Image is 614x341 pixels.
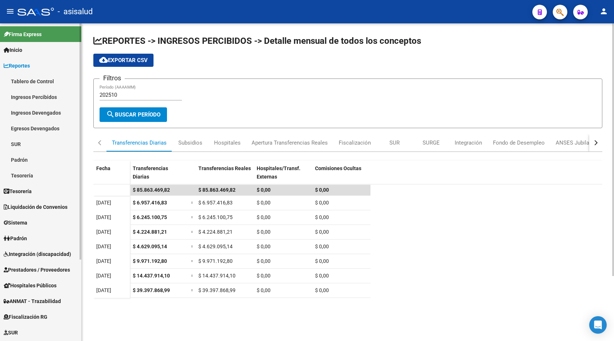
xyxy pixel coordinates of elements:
span: = [191,200,194,206]
div: Fiscalización [339,139,371,147]
span: = [191,229,194,235]
span: [DATE] [96,244,111,249]
button: Buscar Período [100,107,167,122]
span: Fiscalización RG [4,313,47,321]
span: $ 39.397.868,99 [133,287,170,293]
span: Hospitales/Transf. Externas [257,165,300,180]
span: [DATE] [96,258,111,264]
span: $ 0,00 [315,200,329,206]
span: $ 4.224.881,21 [133,229,167,235]
span: $ 0,00 [257,214,271,220]
span: Firma Express [4,30,42,38]
div: Hospitales [214,139,241,147]
span: $ 6.245.100,75 [198,214,233,220]
span: $ 0,00 [315,287,329,293]
span: [DATE] [96,273,111,279]
span: $ 0,00 [257,187,271,193]
span: $ 6.245.100,75 [133,214,167,220]
span: Hospitales Públicos [4,281,57,290]
span: ANMAT - Trazabilidad [4,297,61,305]
div: Subsidios [178,139,202,147]
span: = [191,258,194,264]
mat-icon: person [599,7,608,16]
span: $ 14.437.914,10 [133,273,170,279]
div: SUR [389,139,400,147]
span: $ 9.971.192,80 [133,258,167,264]
span: $ 0,00 [257,258,271,264]
datatable-header-cell: Transferencias Diarias [130,161,188,191]
datatable-header-cell: Comisiones Ocultas [312,161,370,191]
span: $ 6.957.416,83 [198,200,233,206]
span: $ 39.397.868,99 [198,287,236,293]
span: $ 0,00 [315,229,329,235]
datatable-header-cell: Transferencias Reales [195,161,254,191]
span: REPORTES -> INGRESOS PERCIBIDOS -> Detalle mensual de todos los conceptos [93,36,421,46]
span: SUR [4,329,18,337]
span: $ 0,00 [257,229,271,235]
mat-icon: menu [6,7,15,16]
span: $ 0,00 [257,273,271,279]
button: Exportar CSV [93,54,153,67]
div: Integración [455,139,482,147]
span: Fecha [96,165,110,171]
span: $ 4.629.095,14 [198,244,233,249]
h3: Filtros [100,73,125,83]
span: $ 0,00 [315,214,329,220]
datatable-header-cell: Hospitales/Transf. Externas [254,161,312,191]
span: - asisalud [58,4,93,20]
span: Sistema [4,219,27,227]
span: = [191,214,194,220]
span: $ 85.863.469,82 [133,187,170,193]
span: $ 0,00 [257,287,271,293]
span: Liquidación de Convenios [4,203,67,211]
div: SURGE [423,139,440,147]
span: [DATE] [96,214,111,220]
span: $ 0,00 [257,200,271,206]
span: Integración (discapacidad) [4,250,71,258]
span: Inicio [4,46,22,54]
datatable-header-cell: Fecha [93,161,130,191]
span: Transferencias Reales [198,165,251,171]
span: Comisiones Ocultas [315,165,361,171]
mat-icon: cloud_download [99,55,108,64]
span: = [191,273,194,279]
span: = [191,244,194,249]
span: $ 0,00 [315,273,329,279]
span: [DATE] [96,287,111,293]
span: $ 9.971.192,80 [198,258,233,264]
span: Prestadores / Proveedores [4,266,70,274]
div: Apertura Transferencias Reales [252,139,328,147]
div: Fondo de Desempleo [493,139,545,147]
span: Buscar Período [106,111,160,118]
span: $ 14.437.914,10 [198,273,236,279]
div: Transferencias Diarias [112,139,167,147]
mat-icon: search [106,110,115,119]
span: $ 85.863.469,82 [198,187,236,193]
span: Exportar CSV [99,57,148,64]
span: Reportes [4,62,30,70]
span: $ 6.957.416,83 [133,200,167,206]
span: $ 0,00 [257,244,271,249]
span: = [191,287,194,293]
span: $ 0,00 [315,187,329,193]
div: Open Intercom Messenger [589,316,607,334]
span: $ 4.224.881,21 [198,229,233,235]
span: $ 0,00 [315,244,329,249]
span: $ 4.629.095,14 [133,244,167,249]
span: Transferencias Diarias [133,165,168,180]
span: [DATE] [96,200,111,206]
span: Tesorería [4,187,32,195]
span: [DATE] [96,229,111,235]
span: $ 0,00 [315,258,329,264]
span: Padrón [4,234,27,242]
div: ANSES Jubilados [556,139,598,147]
